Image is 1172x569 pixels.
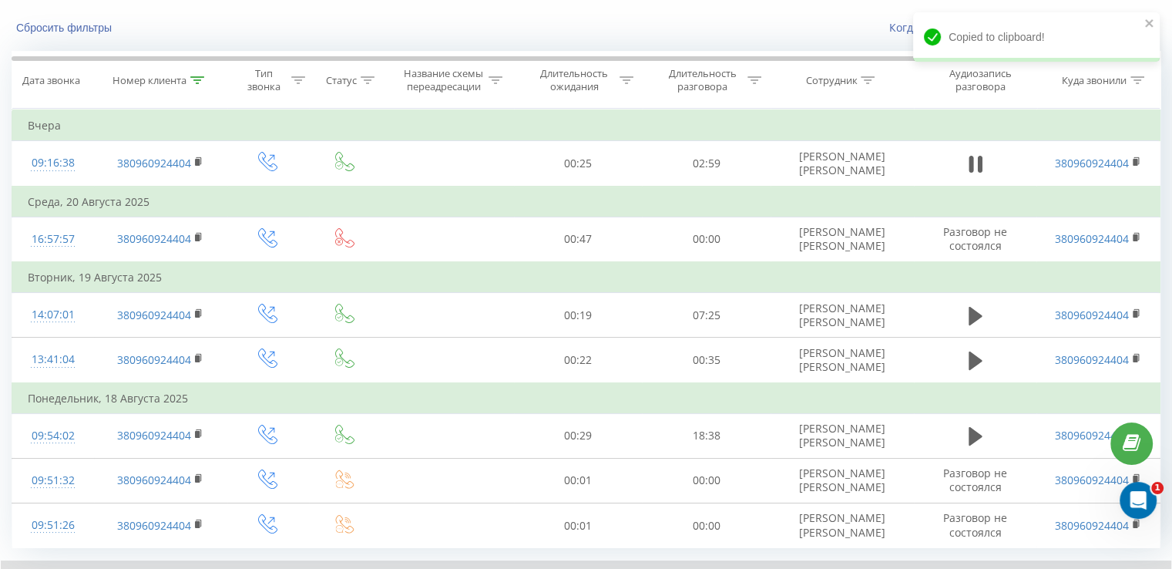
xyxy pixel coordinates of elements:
[1144,17,1155,32] button: close
[930,67,1030,93] div: Аудиозапись разговора
[514,458,642,503] td: 00:01
[642,141,770,187] td: 02:59
[771,503,914,548] td: [PERSON_NAME] [PERSON_NAME]
[28,300,79,330] div: 14:07:01
[12,262,1160,293] td: Вторник, 19 Августа 2025
[771,217,914,262] td: [PERSON_NAME] [PERSON_NAME]
[117,473,191,487] a: 380960924404
[1062,74,1127,87] div: Куда звонили
[533,67,616,93] div: Длительность ожидания
[1055,518,1129,533] a: 380960924404
[112,74,186,87] div: Номер клиента
[326,74,357,87] div: Статус
[1151,482,1164,494] span: 1
[771,458,914,503] td: [PERSON_NAME] [PERSON_NAME]
[661,67,744,93] div: Длительность разговора
[117,428,191,443] a: 380960924404
[12,187,1160,217] td: Среда, 20 Августа 2025
[805,74,857,87] div: Сотрудник
[1120,482,1157,519] iframe: Intercom live chat
[642,503,770,548] td: 00:00
[771,338,914,383] td: [PERSON_NAME] [PERSON_NAME]
[117,156,191,170] a: 380960924404
[241,67,287,93] div: Тип звонка
[28,224,79,254] div: 16:57:57
[1055,473,1129,487] a: 380960924404
[12,383,1160,414] td: Понедельник, 18 Августа 2025
[514,503,642,548] td: 00:01
[117,231,191,246] a: 380960924404
[514,338,642,383] td: 00:22
[1055,428,1129,443] a: 380960924404
[117,518,191,533] a: 380960924404
[514,413,642,458] td: 00:29
[943,466,1007,494] span: Разговор не состоялся
[771,293,914,338] td: [PERSON_NAME] [PERSON_NAME]
[514,293,642,338] td: 00:19
[28,510,79,540] div: 09:51:26
[402,67,485,93] div: Название схемы переадресации
[28,148,79,178] div: 09:16:38
[943,510,1007,539] span: Разговор не состоялся
[913,12,1160,62] div: Copied to clipboard!
[1055,231,1129,246] a: 380960924404
[1055,156,1129,170] a: 380960924404
[771,413,914,458] td: [PERSON_NAME] [PERSON_NAME]
[514,217,642,262] td: 00:47
[642,293,770,338] td: 07:25
[1055,352,1129,367] a: 380960924404
[642,458,770,503] td: 00:00
[28,421,79,451] div: 09:54:02
[22,74,80,87] div: Дата звонка
[28,345,79,375] div: 13:41:04
[117,308,191,322] a: 380960924404
[28,466,79,496] div: 09:51:32
[12,110,1160,141] td: Вчера
[1055,308,1129,322] a: 380960924404
[642,338,770,383] td: 00:35
[642,217,770,262] td: 00:00
[943,224,1007,253] span: Разговор не состоялся
[12,21,119,35] button: Сбросить фильтры
[771,141,914,187] td: [PERSON_NAME] [PERSON_NAME]
[514,141,642,187] td: 00:25
[117,352,191,367] a: 380960924404
[889,20,1160,35] a: Когда данные могут отличаться от других систем
[642,413,770,458] td: 18:38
